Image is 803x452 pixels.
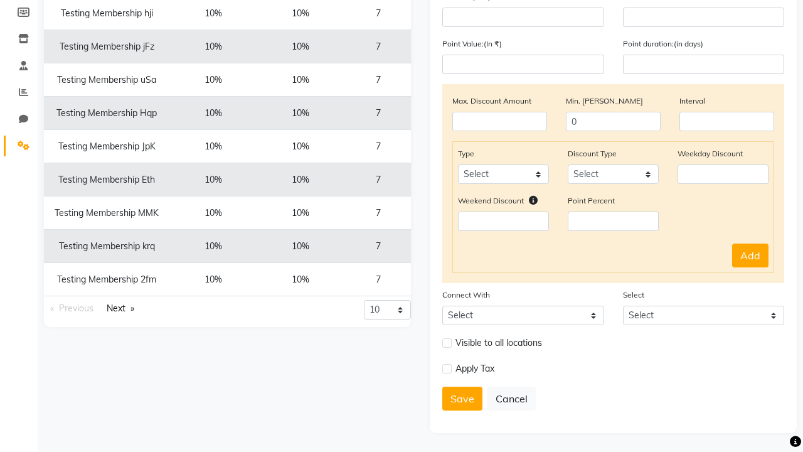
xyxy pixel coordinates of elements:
label: Max. Discount Amount [452,95,531,107]
td: Testing Membership Eth [44,163,169,196]
label: Weekend Discount [458,195,524,207]
td: 10% [169,230,257,263]
td: 7 [344,63,412,97]
td: 7 [344,97,412,130]
label: Point Value:(In ₹) [442,38,502,50]
button: Cancel [487,387,536,411]
td: 10% [169,63,257,97]
label: Point Percent [568,195,615,207]
td: 7 [344,130,412,163]
label: Weekday Discount [678,148,743,159]
td: Testing Membership MMK [44,196,169,230]
td: Testing Membership jFz [44,30,169,63]
td: Testing Membership 2fm [44,263,169,296]
button: Add [732,244,768,267]
span: Apply Tax [455,362,494,375]
span: Previous [59,303,93,314]
td: 10% [257,263,344,296]
td: Testing Membership uSa [44,63,169,97]
td: 10% [257,97,344,130]
td: 7 [344,163,412,196]
td: 10% [257,63,344,97]
td: 7 [344,30,412,63]
td: 7 [344,230,412,263]
td: 10% [257,130,344,163]
td: Testing Membership krq [44,230,169,263]
a: Next [100,300,141,317]
label: Connect With [442,289,490,301]
td: 10% [257,230,344,263]
td: 10% [257,196,344,230]
td: 7 [344,196,412,230]
td: 10% [169,30,257,63]
td: Testing Membership JpK [44,130,169,163]
td: 10% [169,130,257,163]
label: Interval [679,95,705,107]
td: 10% [169,263,257,296]
td: 10% [257,163,344,196]
td: 10% [169,196,257,230]
td: Testing Membership Hqp [44,97,169,130]
td: 10% [169,97,257,130]
label: Min. [PERSON_NAME] [566,95,643,107]
td: 7 [344,263,412,296]
label: Discount Type [568,148,617,159]
td: 10% [169,163,257,196]
nav: Pagination [44,300,218,317]
button: Save [442,387,482,411]
label: Select [623,289,644,301]
label: Type [458,148,474,159]
span: Visible to all locations [455,336,542,350]
td: 10% [257,30,344,63]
